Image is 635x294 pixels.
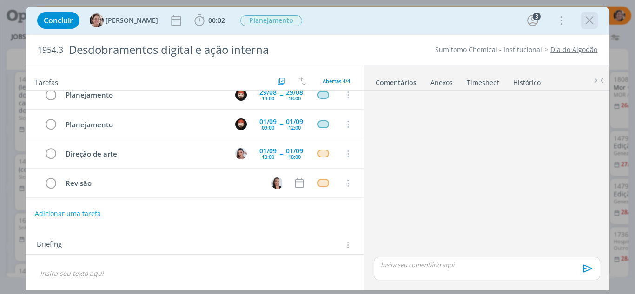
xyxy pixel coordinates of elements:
button: W [234,117,248,131]
span: -- [280,121,283,127]
span: 1954.3 [38,45,63,55]
span: 00:02 [208,16,225,25]
div: 29/08 [286,89,303,96]
span: Planejamento [240,15,302,26]
div: 13:00 [262,154,274,159]
span: Abertas 4/4 [323,78,350,85]
span: Concluir [44,17,73,24]
div: 3 [533,13,541,20]
div: dialog [26,7,610,290]
div: 01/09 [259,118,277,125]
div: 18:00 [288,154,301,159]
div: 09:00 [262,125,274,130]
div: 12:00 [288,125,301,130]
img: C [271,177,283,189]
button: 00:02 [192,13,227,28]
div: 01/09 [259,148,277,154]
div: 18:00 [288,96,301,101]
img: N [235,148,247,159]
a: Comentários [375,74,417,87]
div: Revisão [62,177,263,189]
img: W [235,118,247,130]
button: Adicionar uma tarefa [34,205,101,222]
div: Planejamento [62,89,227,101]
img: A [90,13,104,27]
div: 29/08 [259,89,277,96]
a: Histórico [513,74,541,87]
div: 13:00 [262,96,274,101]
a: Dia do Algodão [550,45,597,54]
a: Timesheet [466,74,500,87]
button: N [234,147,248,161]
button: W [234,88,248,102]
button: Planejamento [240,15,303,26]
button: Concluir [37,12,79,29]
span: -- [280,150,283,157]
div: Desdobramentos digital e ação interna [65,39,360,61]
div: Planejamento [62,119,227,131]
span: [PERSON_NAME] [106,17,158,24]
span: Briefing [37,239,62,251]
div: Direção de arte [62,148,227,160]
button: A[PERSON_NAME] [90,13,158,27]
span: -- [280,91,283,98]
button: 3 [525,13,540,28]
div: 01/09 [286,148,303,154]
span: Tarefas [35,76,58,87]
img: arrow-down-up.svg [299,77,306,85]
div: 01/09 [286,118,303,125]
a: Sumitomo Chemical - Institucional [435,45,542,54]
div: Anexos [430,78,453,87]
img: W [235,89,247,101]
button: C [270,176,284,190]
